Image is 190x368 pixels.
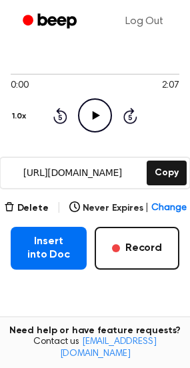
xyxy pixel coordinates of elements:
[13,9,89,35] a: Beep
[11,227,87,270] button: Insert into Doc
[57,200,61,216] span: |
[145,201,149,215] span: |
[151,201,186,215] span: Change
[11,105,31,128] button: 1.0x
[60,337,157,359] a: [EMAIL_ADDRESS][DOMAIN_NAME]
[11,79,28,93] span: 0:00
[162,79,179,93] span: 2:07
[8,337,182,360] span: Contact us
[69,201,187,215] button: Never Expires|Change
[147,161,186,185] button: Copy
[112,5,177,37] a: Log Out
[95,227,179,270] button: Record
[4,201,49,215] button: Delete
